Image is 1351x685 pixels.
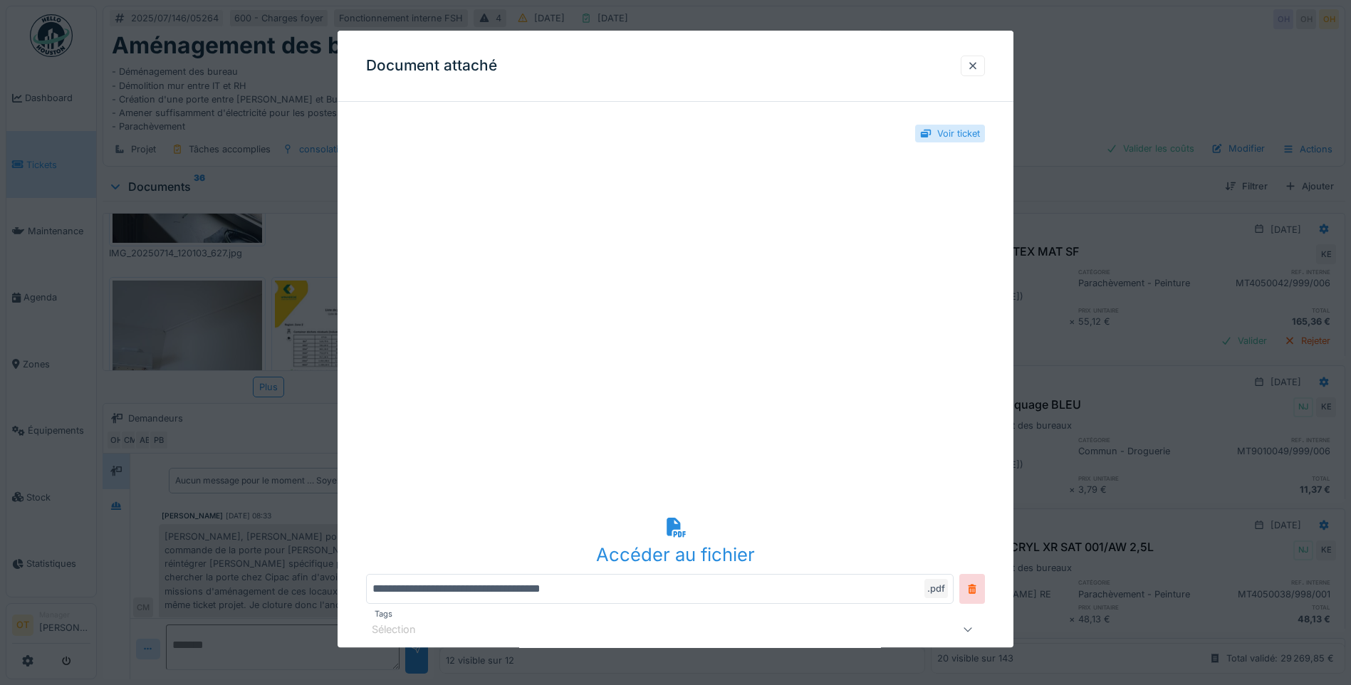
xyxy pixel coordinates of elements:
div: Voir ticket [937,127,980,140]
h3: Document attaché [366,57,497,75]
div: Accéder au fichier [366,541,985,568]
div: Sélection [372,622,436,638]
div: .pdf [924,579,948,598]
label: Tags [372,608,395,620]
